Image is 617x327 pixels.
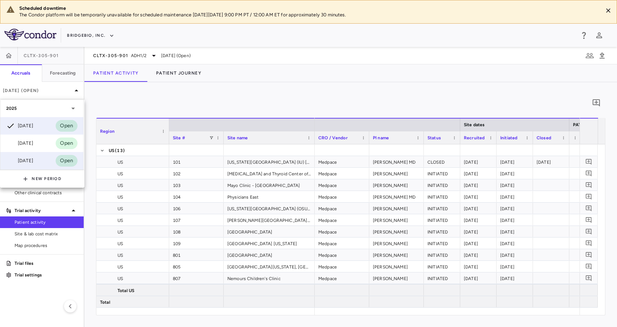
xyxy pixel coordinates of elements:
div: [DATE] [6,156,33,165]
div: [DATE] [6,139,33,148]
button: New Period [23,173,61,185]
span: Open [56,157,77,165]
div: [DATE] [6,121,33,130]
span: Open [56,139,77,147]
span: Open [56,122,77,130]
p: 2025 [6,105,17,112]
div: 2025 [0,100,83,117]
